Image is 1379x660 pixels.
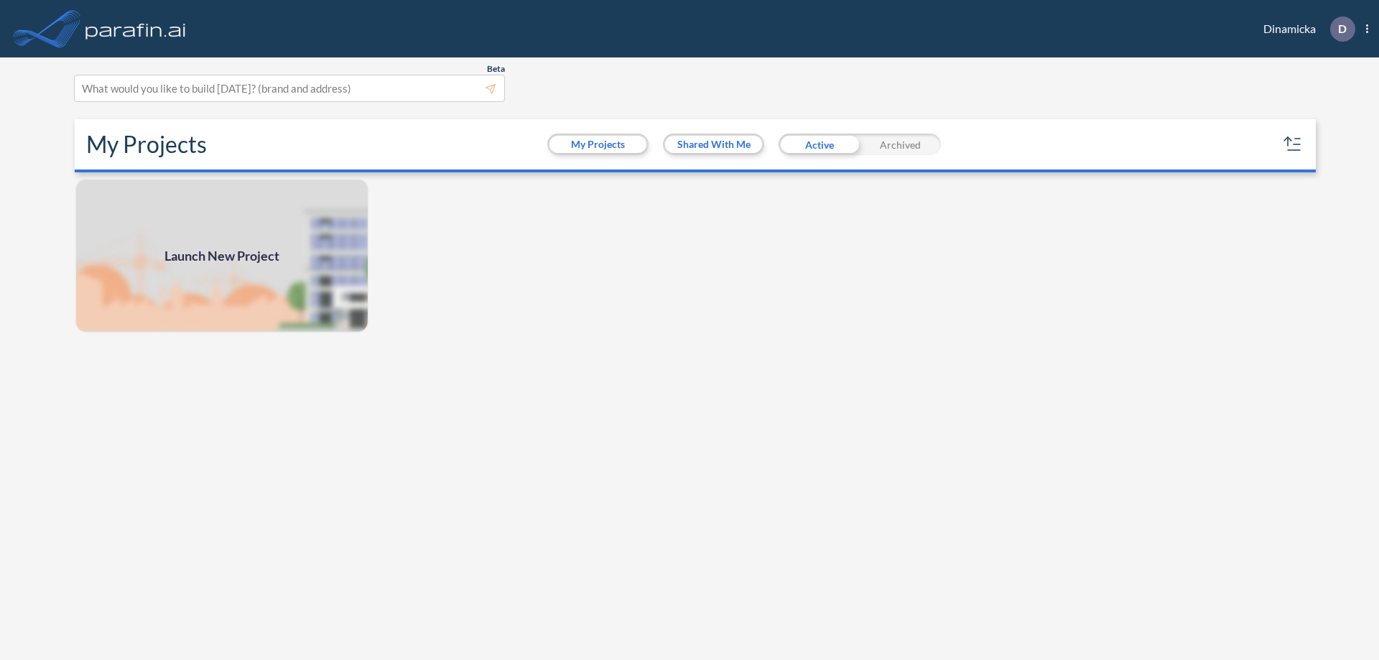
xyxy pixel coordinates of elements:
[1338,22,1347,35] p: D
[164,246,279,266] span: Launch New Project
[1242,17,1368,42] div: Dinamicka
[779,134,860,155] div: Active
[86,131,207,158] h2: My Projects
[860,134,941,155] div: Archived
[83,14,189,43] img: logo
[549,136,646,153] button: My Projects
[665,136,762,153] button: Shared With Me
[1281,133,1304,156] button: sort
[75,178,369,333] a: Launch New Project
[75,178,369,333] img: add
[487,63,505,75] span: Beta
